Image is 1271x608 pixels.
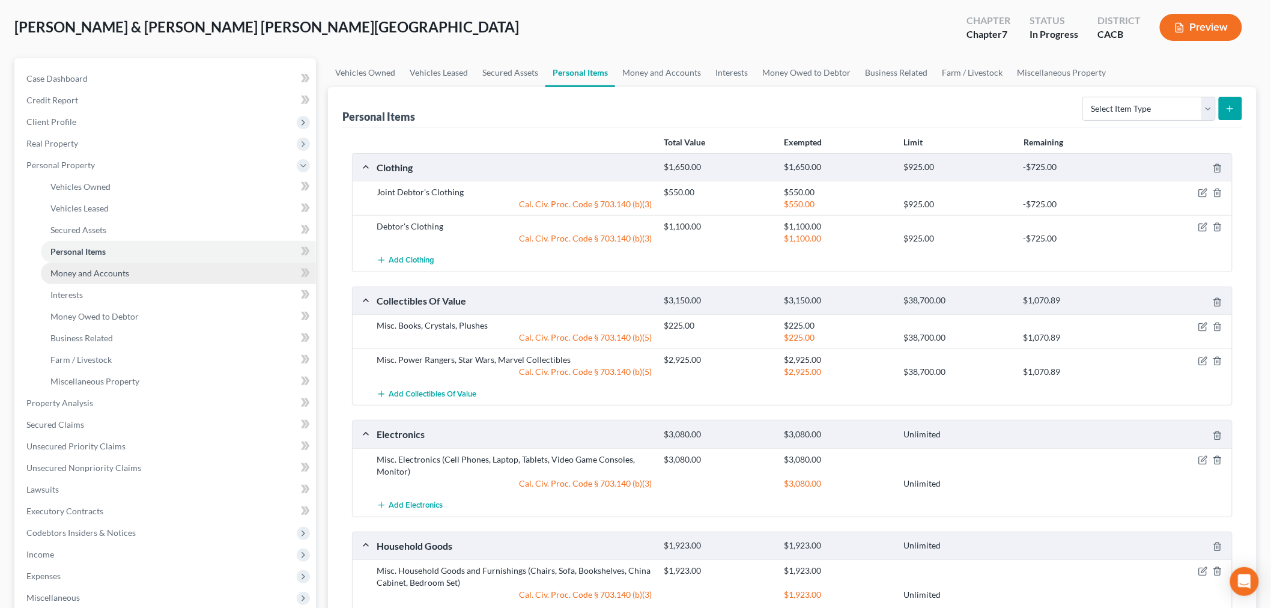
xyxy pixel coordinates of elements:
span: Unsecured Nonpriority Claims [26,463,141,473]
a: Credit Report [17,90,316,111]
div: Clothing [371,161,658,174]
span: Personal Items [50,246,106,257]
div: $38,700.00 [898,332,1018,344]
span: Farm / Livestock [50,354,112,365]
a: Unsecured Nonpriority Claims [17,457,316,479]
a: Money and Accounts [41,263,316,284]
div: Unlimited [898,478,1018,490]
a: Money Owed to Debtor [755,58,858,87]
span: Executory Contracts [26,506,103,516]
div: $225.00 [778,332,897,344]
div: $38,700.00 [898,295,1018,306]
div: Household Goods [371,540,658,552]
div: $3,080.00 [778,454,897,466]
div: $2,925.00 [778,354,897,366]
a: Case Dashboard [17,68,316,90]
a: Money Owed to Debtor [41,306,316,327]
a: Vehicles Owned [328,58,402,87]
div: Cal. Civ. Proc. Code § 703.140 (b)(3) [371,198,658,210]
span: Codebtors Insiders & Notices [26,527,136,538]
strong: Total Value [664,137,705,147]
div: Cal. Civ. Proc. Code § 703.140 (b)(3) [371,233,658,245]
span: Money and Accounts [50,268,129,278]
div: Unlimited [898,429,1018,440]
div: Unlimited [898,540,1018,552]
div: $2,925.00 [658,354,778,366]
div: Open Intercom Messenger [1230,567,1259,596]
a: Secured Assets [41,219,316,241]
div: $225.00 [778,320,897,332]
div: $1,923.00 [658,565,778,577]
div: $1,650.00 [778,162,897,173]
div: $1,100.00 [778,220,897,233]
a: Lawsuits [17,479,316,500]
span: Personal Property [26,160,95,170]
div: Personal Items [342,109,415,124]
div: $225.00 [658,320,778,332]
span: Expenses [26,571,61,581]
div: Unlimited [898,589,1018,601]
div: Collectibles Of Value [371,294,658,307]
span: Lawsuits [26,484,59,494]
span: Case Dashboard [26,73,88,84]
a: Business Related [41,327,316,349]
span: Credit Report [26,95,78,105]
div: $550.00 [658,186,778,198]
div: Cal. Civ. Proc. Code § 703.140 (b)(3) [371,478,658,490]
span: [PERSON_NAME] & [PERSON_NAME] [PERSON_NAME][GEOGRAPHIC_DATA] [14,18,519,35]
div: -$725.00 [1018,198,1137,210]
div: -$725.00 [1018,162,1137,173]
a: Business Related [858,58,935,87]
div: -$725.00 [1018,233,1137,245]
div: $3,080.00 [658,429,778,440]
div: Electronics [371,428,658,440]
span: Vehicles Owned [50,181,111,192]
a: Miscellaneous Property [1010,58,1114,87]
div: $3,080.00 [658,454,778,466]
div: Chapter [966,28,1010,41]
div: In Progress [1030,28,1078,41]
div: $3,150.00 [658,295,778,306]
a: Interests [708,58,755,87]
div: $1,923.00 [778,589,897,601]
div: Joint Debtor's Clothing [371,186,658,198]
div: $550.00 [778,198,897,210]
div: $550.00 [778,186,897,198]
span: Interests [50,290,83,300]
div: District [1097,14,1141,28]
span: Property Analysis [26,398,93,408]
div: Misc. Household Goods and Furnishings (Chairs, Sofa, Bookshelves, China Cabinet, Bedroom Set) [371,565,658,589]
div: $38,700.00 [898,366,1018,378]
span: Real Property [26,138,78,148]
a: Secured Assets [475,58,545,87]
span: Unsecured Priority Claims [26,441,126,451]
a: Secured Claims [17,414,316,436]
button: Preview [1160,14,1242,41]
div: Chapter [966,14,1010,28]
div: $925.00 [898,198,1018,210]
a: Vehicles Leased [402,58,475,87]
a: Miscellaneous Property [41,371,316,392]
a: Property Analysis [17,392,316,414]
div: CACB [1097,28,1141,41]
button: Add Collectibles Of Value [377,383,476,405]
div: $1,923.00 [658,540,778,552]
a: Farm / Livestock [41,349,316,371]
span: Income [26,549,54,559]
div: Misc. Electronics (Cell Phones, Laptop, Tablets, Video Game Consoles, Monitor) [371,454,658,478]
a: Farm / Livestock [935,58,1010,87]
a: Unsecured Priority Claims [17,436,316,457]
div: $1,070.89 [1018,332,1137,344]
span: Secured Assets [50,225,106,235]
span: 7 [1002,28,1007,40]
div: Misc. Power Rangers, Star Wars, Marvel Collectibles [371,354,658,366]
span: Add Collectibles Of Value [389,389,476,399]
div: $1,923.00 [778,565,897,577]
span: Add Clothing [389,256,434,266]
span: Miscellaneous [26,592,80,603]
span: Add Electronics [389,500,443,510]
div: $2,925.00 [778,366,897,378]
button: Add Clothing [377,249,434,272]
div: $1,070.89 [1018,295,1137,306]
div: $925.00 [898,233,1018,245]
